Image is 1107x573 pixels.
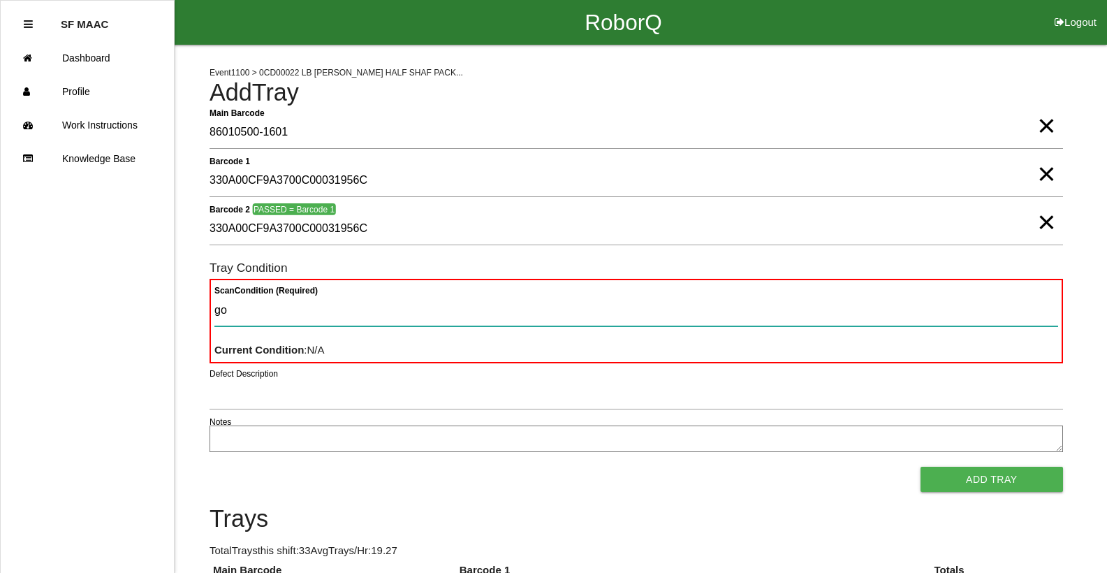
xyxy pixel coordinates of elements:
span: Event 1100 > 0CD00022 LB [PERSON_NAME] HALF SHAF PACK... [210,68,463,78]
label: Notes [210,416,231,428]
input: Required [210,117,1063,149]
div: Close [24,8,33,41]
a: Work Instructions [1,108,174,142]
b: Main Barcode [210,108,265,117]
h4: Add Tray [210,80,1063,106]
a: Profile [1,75,174,108]
p: Total Trays this shift: 33 Avg Trays /Hr: 19.27 [210,543,1063,559]
a: Knowledge Base [1,142,174,175]
b: Scan Condition (Required) [214,286,318,296]
b: Barcode 1 [210,156,250,166]
a: Dashboard [1,41,174,75]
label: Defect Description [210,368,278,380]
span: : N/A [214,344,325,356]
b: Current Condition [214,344,304,356]
span: PASSED = Barcode 1 [252,203,335,215]
h4: Trays [210,506,1063,532]
b: Barcode 2 [210,204,250,214]
span: Clear Input [1037,146,1055,174]
span: Clear Input [1037,194,1055,222]
span: Clear Input [1037,98,1055,126]
h6: Tray Condition [210,261,1063,275]
p: SF MAAC [61,8,108,30]
button: Add Tray [921,467,1063,492]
